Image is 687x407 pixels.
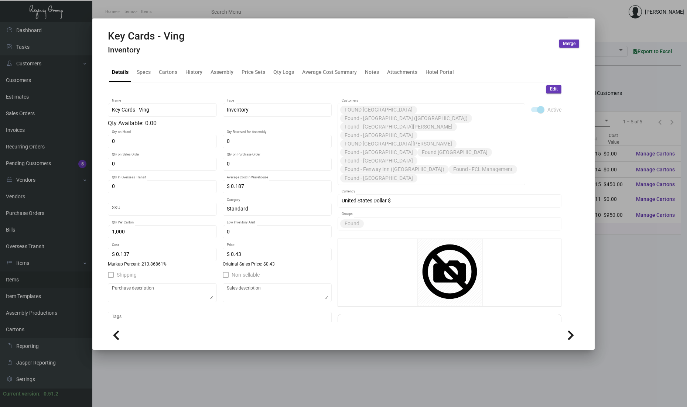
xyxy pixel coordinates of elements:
button: Edit [546,85,561,93]
h4: Inventory [108,45,185,55]
div: Notes [365,68,379,76]
div: History [185,68,202,76]
div: Hotel Portal [425,68,454,76]
div: Attachments [387,68,417,76]
mat-chip: Found - [GEOGRAPHIC_DATA] [340,148,417,157]
h2: Key Cards - Ving [108,30,185,42]
mat-chip: Found - [GEOGRAPHIC_DATA] [340,131,417,140]
div: 0.51.2 [44,390,58,398]
input: Add new.. [365,221,558,227]
div: Qty Available: 0.00 [108,119,332,128]
mat-chip: Found - [GEOGRAPHIC_DATA][PERSON_NAME] [340,123,457,131]
span: Non-sellable [232,270,260,279]
div: Assembly [211,68,233,76]
span: Merge [563,41,575,47]
span: Shipping [117,270,137,279]
div: Average Cost Summary [302,68,357,76]
div: Current version: [3,390,41,398]
button: Merge [559,40,579,48]
div: Qty Logs [273,68,294,76]
div: Details [112,68,129,76]
div: Price Sets [242,68,265,76]
h2: Additional Fees [345,322,417,335]
mat-chip: FOUND [GEOGRAPHIC_DATA][PERSON_NAME] [340,140,457,148]
span: Edit [550,86,558,92]
mat-chip: Found - FCL Management [449,165,517,174]
input: Add new.. [419,175,522,181]
mat-chip: FOUND [GEOGRAPHIC_DATA] [340,106,417,114]
div: Specs [137,68,151,76]
mat-chip: Found [340,219,364,228]
span: Active [547,105,561,114]
mat-chip: Found - Fenway Inn ([GEOGRAPHIC_DATA]) [340,165,449,174]
button: Add Additional Fee [502,322,554,335]
mat-chip: Found - [GEOGRAPHIC_DATA] [340,157,417,165]
mat-chip: Found - [GEOGRAPHIC_DATA] ([GEOGRAPHIC_DATA]) [340,114,472,123]
mat-chip: Found [GEOGRAPHIC_DATA] [417,148,492,157]
div: Cartons [159,68,177,76]
mat-chip: Found - [GEOGRAPHIC_DATA] [340,174,417,182]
